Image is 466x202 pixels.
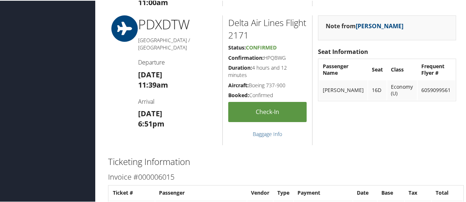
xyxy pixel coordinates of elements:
th: Class [387,59,417,79]
h5: Boeing 737-900 [228,81,307,88]
th: Date [353,186,377,199]
th: Passenger Name [319,59,367,79]
td: 16D [368,80,387,99]
td: Economy (U) [387,80,417,99]
strong: Booked: [228,91,249,98]
h5: HPQBWG [228,54,307,61]
span: Confirmed [246,43,277,50]
th: Seat [368,59,387,79]
th: Vendor [247,186,273,199]
strong: 6:51pm [138,118,164,128]
th: Ticket # [109,186,155,199]
h1: PDX DTW [138,15,217,33]
th: Passenger [155,186,247,199]
h5: Confirmed [228,91,307,98]
h4: Arrival [138,97,217,105]
h2: Ticketing Information [108,155,456,167]
th: Frequent Flyer # [418,59,455,79]
strong: [DATE] [138,69,162,79]
th: Type [274,186,293,199]
strong: [DATE] [138,108,162,118]
strong: Duration: [228,63,252,70]
a: Check-in [228,101,307,121]
th: Tax [405,186,431,199]
strong: 11:39am [138,79,168,89]
td: 6059099561 [418,80,455,99]
a: Baggage Info [253,130,282,137]
th: Payment [294,186,352,199]
th: Total [432,186,463,199]
h2: Delta Air Lines Flight 2171 [228,16,307,40]
a: [PERSON_NAME] [356,21,403,29]
strong: Confirmation: [228,54,264,60]
strong: Aircraft: [228,81,249,88]
strong: Seat Information [318,47,368,55]
strong: Status: [228,43,246,50]
h4: Departure [138,58,217,66]
h5: 4 hours and 12 minutes [228,63,307,78]
h5: [GEOGRAPHIC_DATA] / [GEOGRAPHIC_DATA] [138,36,217,50]
th: Base [378,186,404,199]
strong: Note from [326,21,403,29]
td: [PERSON_NAME] [319,80,367,99]
h3: Invoice #000006015 [108,171,456,181]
